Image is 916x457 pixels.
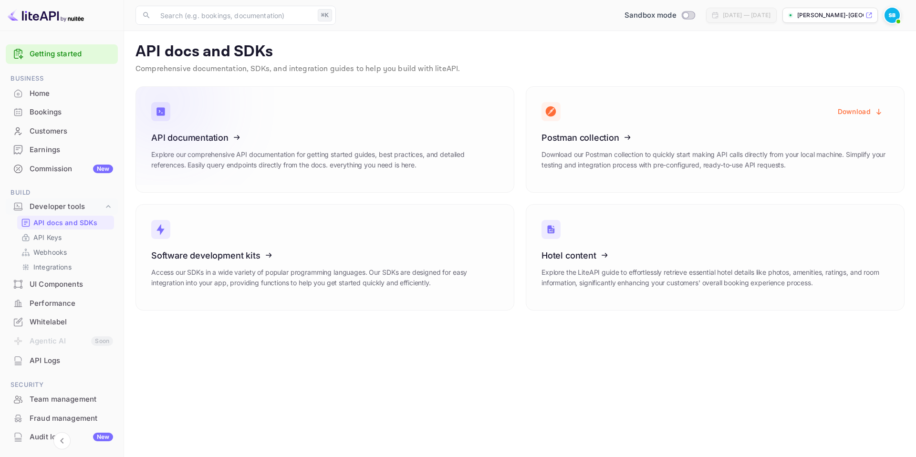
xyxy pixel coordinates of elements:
div: Switch to Production mode [621,10,698,21]
div: Team management [6,390,118,409]
div: Webhooks [17,245,114,259]
a: Fraud management [6,409,118,427]
p: Access our SDKs in a wide variety of popular programming languages. Our SDKs are designed for eas... [151,267,499,288]
span: Sandbox mode [625,10,677,21]
div: Team management [30,394,113,405]
a: Webhooks [21,247,110,257]
h3: Postman collection [541,133,889,143]
div: Earnings [30,145,113,156]
div: Audit logs [30,432,113,443]
div: Developer tools [6,198,118,215]
p: Download our Postman collection to quickly start making API calls directly from your local machin... [541,149,889,170]
div: Getting started [6,44,118,64]
a: CommissionNew [6,160,118,177]
h3: API documentation [151,133,499,143]
div: Whitelabel [6,313,118,332]
button: Download [832,102,889,121]
div: Fraud management [6,409,118,428]
p: API docs and SDKs [33,218,98,228]
a: Integrations [21,262,110,272]
div: Bookings [6,103,118,122]
a: Software development kitsAccess our SDKs in a wide variety of popular programming languages. Our ... [135,204,514,311]
span: Build [6,187,118,198]
div: Developer tools [30,201,104,212]
div: UI Components [6,275,118,294]
div: Whitelabel [30,317,113,328]
a: Whitelabel [6,313,118,331]
a: Audit logsNew [6,428,118,446]
div: Customers [6,122,118,141]
div: ⌘K [318,9,332,21]
a: Performance [6,294,118,312]
div: Bookings [30,107,113,118]
p: Explore the LiteAPI guide to effortlessly retrieve essential hotel details like photos, amenities... [541,267,889,288]
div: Audit logsNew [6,428,118,447]
a: Getting started [30,49,113,60]
div: New [93,433,113,441]
div: Earnings [6,141,118,159]
div: Home [30,88,113,99]
button: Collapse navigation [53,432,71,449]
h3: Hotel content [541,250,889,260]
div: New [93,165,113,173]
img: Srikant Bandaru [885,8,900,23]
a: API docs and SDKs [21,218,110,228]
div: Performance [30,298,113,309]
a: Customers [6,122,118,140]
a: API Keys [21,232,110,242]
a: API documentationExplore our comprehensive API documentation for getting started guides, best pra... [135,86,514,193]
div: [DATE] — [DATE] [723,11,770,20]
div: Performance [6,294,118,313]
div: UI Components [30,279,113,290]
p: Comprehensive documentation, SDKs, and integration guides to help you build with liteAPI. [135,63,905,75]
a: Hotel contentExplore the LiteAPI guide to effortlessly retrieve essential hotel details like phot... [526,204,905,311]
p: Explore our comprehensive API documentation for getting started guides, best practices, and detai... [151,149,499,170]
div: Customers [30,126,113,137]
p: Webhooks [33,247,67,257]
a: Team management [6,390,118,408]
a: API Logs [6,352,118,369]
img: LiteAPI logo [8,8,84,23]
input: Search (e.g. bookings, documentation) [155,6,314,25]
span: Security [6,380,118,390]
p: API Keys [33,232,62,242]
p: [PERSON_NAME]-[GEOGRAPHIC_DATA]... [797,11,864,20]
a: Home [6,84,118,102]
div: API Logs [30,355,113,366]
h3: Software development kits [151,250,499,260]
div: API Logs [6,352,118,370]
a: UI Components [6,275,118,293]
div: Integrations [17,260,114,274]
div: Fraud management [30,413,113,424]
span: Business [6,73,118,84]
div: API Keys [17,230,114,244]
div: Commission [30,164,113,175]
div: Home [6,84,118,103]
p: Integrations [33,262,72,272]
div: API docs and SDKs [17,216,114,229]
a: Bookings [6,103,118,121]
a: Earnings [6,141,118,158]
p: API docs and SDKs [135,42,905,62]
